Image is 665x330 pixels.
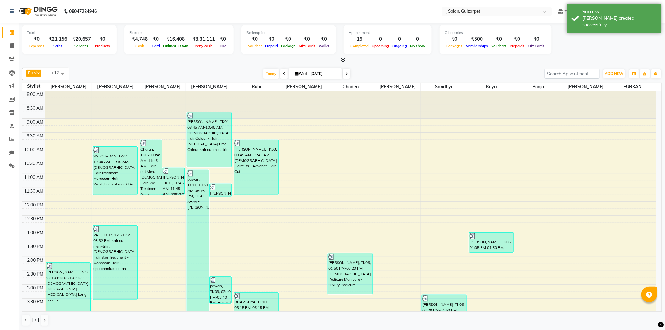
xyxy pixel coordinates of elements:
div: ₹16,408 [162,36,190,43]
div: Appointment [349,30,427,36]
span: [PERSON_NAME] [186,83,233,91]
span: Choden [327,83,374,91]
span: FURKAN [609,83,656,91]
div: Stylist [22,83,45,90]
span: Due [218,44,228,48]
div: [PERSON_NAME], TK05, 11:20 AM-11:50 AM, [PERSON_NAME] [210,184,231,197]
div: ₹0 [317,36,331,43]
span: Card [150,44,162,48]
span: Vouchers [490,44,508,48]
div: VALI, TK07, 12:50 PM-03:32 PM, hair cut men+trim,[DEMOGRAPHIC_DATA] Hair Spa Treatment - Moroccan... [93,226,137,300]
span: Sales [52,44,64,48]
div: ₹0 [508,36,526,43]
div: ₹4,748 [129,36,150,43]
span: 1 / 1 [31,317,40,324]
span: Services [73,44,90,48]
div: ₹0 [263,36,279,43]
div: ₹0 [246,36,263,43]
span: Upcoming [370,44,391,48]
div: 1:30 PM [26,243,45,250]
div: ₹0 [279,36,297,43]
span: Petty cash [193,44,214,48]
span: [PERSON_NAME] [139,83,186,91]
span: Gift Cards [297,44,317,48]
div: ₹0 [526,36,547,43]
div: ₹0 [93,36,112,43]
div: ₹0 [27,36,46,43]
span: Package [279,44,297,48]
div: ₹0 [445,36,464,43]
span: [PERSON_NAME] [92,83,139,91]
div: 3:00 PM [26,285,45,291]
div: ₹0 [217,36,228,43]
div: 3:30 PM [26,299,45,305]
div: 8:00 AM [26,91,45,98]
span: Ongoing [391,44,409,48]
span: Cash [134,44,146,48]
div: pawan, TK08, 02:40 PM-03:40 PM, Hair cut Men,[PERSON_NAME] [210,277,231,303]
span: Sandhya [421,83,468,91]
span: [PERSON_NAME] [562,83,609,91]
span: Expenses [27,44,46,48]
div: Bill created successfully. [583,15,657,28]
div: 16 [349,36,370,43]
span: Wallet [317,44,331,48]
div: [PERSON_NAME], TK01, 10:45 AM-11:45 AM, hair cut men+trim [162,168,184,195]
div: [PERSON_NAME], TK03, 09:45 AM-11:45 AM, [DEMOGRAPHIC_DATA] Haircuts - Advance Hair Cut [234,140,278,195]
span: Packages [445,44,464,48]
span: Voucher [246,44,263,48]
span: [PERSON_NAME] [280,83,327,91]
span: Memberships [464,44,490,48]
div: Other sales [445,30,547,36]
span: Ruhi [28,70,37,75]
div: 11:00 AM [23,174,45,181]
input: Search Appointment [545,69,600,79]
div: SAI CHARAN, TK04, 10:00 AM-11:45 AM, [DEMOGRAPHIC_DATA] Hair Treatment - Moraccan Hair Wash,hair ... [93,147,137,195]
div: ₹20,657 [70,36,93,43]
div: Success [583,8,657,15]
div: Charan, TK02, 09:45 AM-11:45 AM, Hair cut Men,[DEMOGRAPHIC_DATA] Hair Spa Treatment - Anti-Hairfa... [140,140,162,195]
span: +12 [52,70,64,75]
div: [PERSON_NAME], TK01, 08:45 AM-10:45 AM, [DEMOGRAPHIC_DATA] Hair Colour - Hair [MEDICAL_DATA] Free... [187,112,231,167]
div: 0 [370,36,391,43]
button: ADD NEW [603,69,625,78]
div: Finance [129,30,228,36]
div: [PERSON_NAME], TK06, 01:05 PM-01:50 PM, [DEMOGRAPHIC_DATA] Nail Enhancements - Nail Extensions Re... [469,233,514,252]
div: ₹0 [490,36,508,43]
span: Wed [294,71,308,76]
input: 2025-09-03 [308,69,340,79]
span: [PERSON_NAME] [45,83,92,91]
div: 0 [391,36,409,43]
div: ₹3,31,111 [190,36,217,43]
span: pooja [515,83,562,91]
span: Prepaid [263,44,279,48]
div: 2:30 PM [26,271,45,278]
span: Today [263,69,279,79]
span: Keya [468,83,515,91]
div: ₹0 [297,36,317,43]
div: 11:30 AM [23,188,45,195]
div: 1:00 PM [26,229,45,236]
div: 10:00 AM [23,146,45,153]
div: 10:30 AM [23,160,45,167]
div: 12:30 PM [24,216,45,222]
div: ₹0 [150,36,162,43]
div: Total [27,30,112,36]
span: [PERSON_NAME] [374,83,421,91]
b: 08047224946 [69,3,97,20]
div: 0 [409,36,427,43]
div: Redemption [246,30,331,36]
img: logo [16,3,59,20]
span: Completed [349,44,370,48]
a: x [37,70,40,75]
span: Products [93,44,112,48]
span: Prepaids [508,44,526,48]
span: Ruhi [233,83,280,91]
span: No show [409,44,427,48]
div: ₹500 [464,36,490,43]
span: Online/Custom [162,44,190,48]
div: [PERSON_NAME], TK06, 01:50 PM-03:20 PM, [DEMOGRAPHIC_DATA] Pedicure Manicure - Luxury Pedicure [328,253,372,294]
div: 2:00 PM [26,257,45,264]
div: 9:00 AM [26,119,45,125]
div: 9:30 AM [26,133,45,139]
